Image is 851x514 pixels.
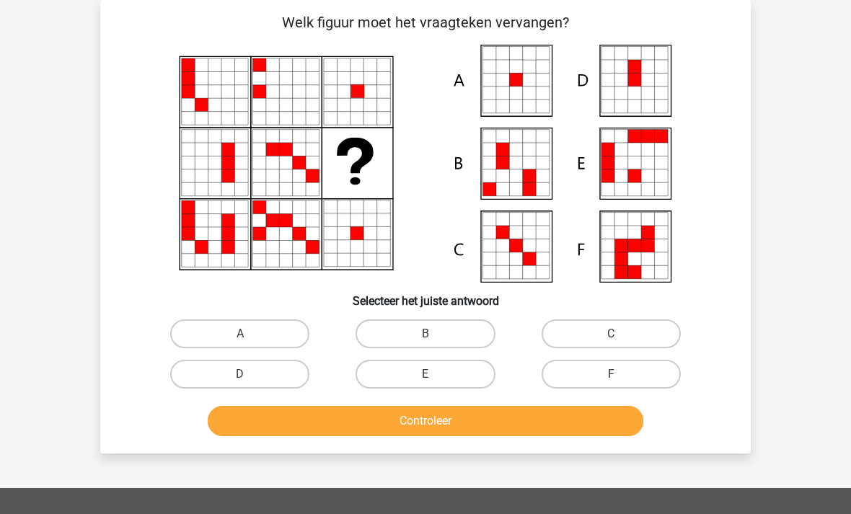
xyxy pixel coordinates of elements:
[356,319,495,348] label: B
[542,360,681,389] label: F
[208,406,644,436] button: Controleer
[170,319,309,348] label: A
[542,319,681,348] label: C
[123,12,728,33] p: Welk figuur moet het vraagteken vervangen?
[123,283,728,308] h6: Selecteer het juiste antwoord
[356,360,495,389] label: E
[170,360,309,389] label: D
